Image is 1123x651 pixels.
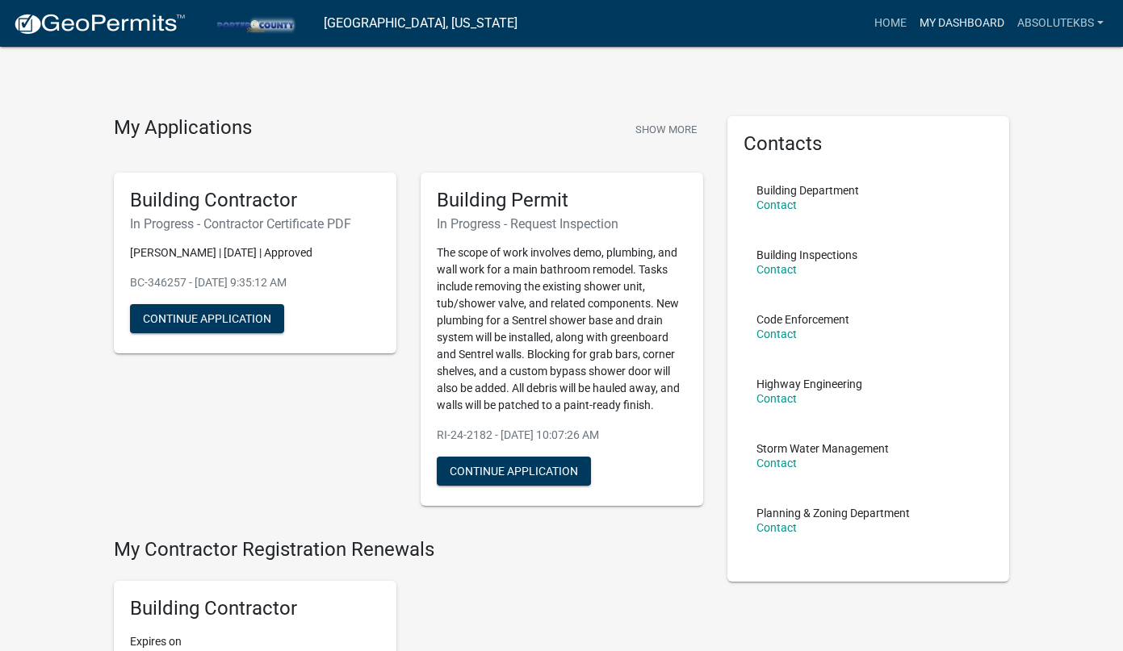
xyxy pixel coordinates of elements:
p: BC-346257 - [DATE] 9:35:12 AM [130,274,380,291]
a: Contact [756,392,797,405]
a: Contact [756,263,797,276]
h4: My Contractor Registration Renewals [114,538,703,561]
p: Planning & Zoning Department [756,507,910,519]
p: The scope of work involves demo, plumbing, and wall work for a main bathroom remodel. Tasks inclu... [437,244,687,414]
a: [GEOGRAPHIC_DATA], [US_STATE] [324,10,518,37]
a: Absolutekbs [1011,8,1110,39]
a: Contact [756,457,797,469]
img: Porter County, Indiana [199,12,311,34]
p: Storm Water Management [756,443,889,454]
p: [PERSON_NAME] | [DATE] | Approved [130,244,380,261]
h6: In Progress - Request Inspection [437,216,687,232]
h5: Building Permit [437,189,687,212]
a: My Dashboard [913,8,1011,39]
p: Building Inspections [756,249,857,261]
h5: Contacts [744,132,994,156]
a: Contact [756,328,797,340]
h5: Building Contractor [130,597,380,620]
p: Building Department [756,185,859,196]
a: Contact [756,198,797,211]
button: Show More [629,116,703,143]
p: Expires on [130,633,380,650]
button: Continue Application [130,304,284,333]
p: RI-24-2182 - [DATE] 10:07:26 AM [437,427,687,444]
button: Continue Application [437,457,591,486]
h6: In Progress - Contractor Certificate PDF [130,216,380,232]
p: Highway Engineering [756,378,862,390]
a: Home [868,8,913,39]
p: Code Enforcement [756,314,849,325]
h5: Building Contractor [130,189,380,212]
h4: My Applications [114,116,252,140]
a: Contact [756,521,797,534]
